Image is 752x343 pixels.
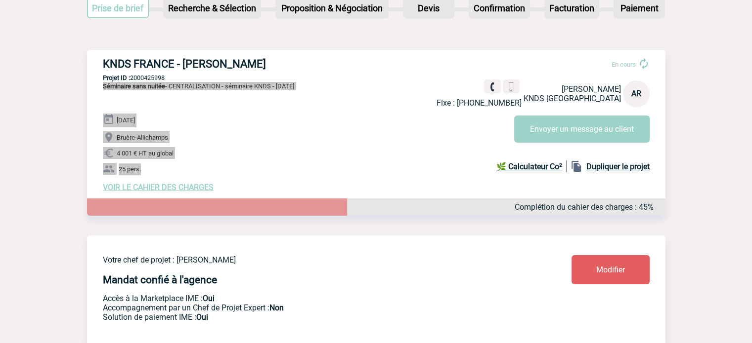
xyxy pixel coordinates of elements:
[103,58,399,70] h3: KNDS FRANCE - [PERSON_NAME]
[488,82,497,91] img: fixe.png
[103,183,214,192] a: VOIR LE CAHIER DES CHARGES
[103,274,217,286] h4: Mandat confié à l'agence
[117,116,135,124] span: [DATE]
[119,165,141,173] span: 25 pers.
[103,303,513,312] p: Prestation payante
[524,94,621,103] span: KNDS [GEOGRAPHIC_DATA]
[103,74,130,81] b: Projet ID :
[103,82,165,90] span: Séminaire sans nuitée
[196,312,208,322] b: Oui
[596,265,625,274] span: Modifier
[496,162,562,171] b: 🌿 Calculateur Co²
[586,162,650,171] b: Dupliquer le projet
[514,115,650,143] button: Envoyer un message au client
[269,303,284,312] b: Non
[103,82,294,90] span: - CENTRALISATION - séminaire KNDS - [DATE]
[437,98,522,108] p: Fixe : [PHONE_NUMBER]
[612,61,636,68] span: En cours
[631,89,641,98] span: AR
[103,255,513,265] p: Votre chef de projet : [PERSON_NAME]
[571,160,582,172] img: file_copy-black-24dp.png
[103,294,513,303] p: Accès à la Marketplace IME :
[562,84,621,94] span: [PERSON_NAME]
[117,150,174,157] span: 4 001 € HT au global
[117,134,168,141] span: Bruère-Allichamps
[103,312,513,322] p: Conformité aux process achat client, Prise en charge de la facturation, Mutualisation de plusieur...
[203,294,215,303] b: Oui
[496,160,567,172] a: 🌿 Calculateur Co²
[507,82,516,91] img: portable.png
[87,74,665,81] p: 2000425998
